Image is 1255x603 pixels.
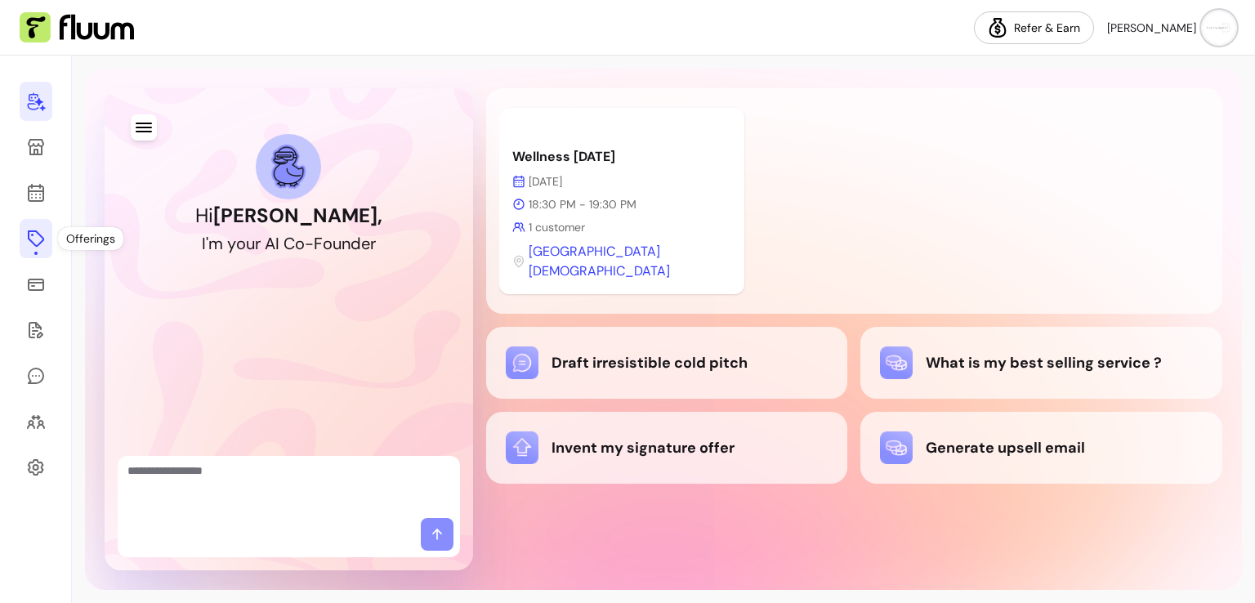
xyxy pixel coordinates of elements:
[202,232,376,255] h2: I'm your AI Co-Founder
[20,127,52,167] a: Storefront
[58,227,123,250] div: Offerings
[213,203,382,228] b: [PERSON_NAME] ,
[295,232,305,255] div: o
[323,232,333,255] div: o
[271,145,306,188] img: AI Co-Founder avatar
[880,346,913,379] img: What is my best selling service ?
[1107,20,1196,36] span: [PERSON_NAME]
[361,232,370,255] div: e
[880,431,913,464] img: Generate upsell email
[255,232,261,255] div: r
[506,431,828,464] div: Invent my signature offer
[1203,11,1235,44] img: avatar
[305,232,314,255] div: -
[506,346,828,379] div: Draft irresistible cold pitch
[512,196,731,212] p: 18:30 PM - 19:30 PM
[370,232,376,255] div: r
[20,173,52,212] a: Calendar
[880,431,1203,464] div: Generate upsell email
[206,232,208,255] div: '
[265,232,275,255] div: A
[227,232,236,255] div: y
[208,232,223,255] div: m
[284,232,295,255] div: C
[20,12,134,43] img: Fluum Logo
[236,232,246,255] div: o
[246,232,255,255] div: u
[1107,11,1235,44] button: avatar[PERSON_NAME]
[512,219,731,235] p: 1 customer
[20,265,52,304] a: Sales
[342,232,351,255] div: n
[880,346,1203,379] div: What is my best selling service ?
[195,203,382,229] h1: Hi
[20,448,52,487] a: Settings
[20,402,52,441] a: Clients
[202,232,206,255] div: I
[512,147,731,167] p: Wellness [DATE]
[314,232,323,255] div: F
[506,431,538,464] img: Invent my signature offer
[20,219,52,258] a: Offerings
[351,232,361,255] div: d
[20,356,52,395] a: My Messages
[127,462,450,511] textarea: Ask me anything...
[20,310,52,350] a: Forms
[974,11,1094,44] a: Refer & Earn
[512,173,731,190] p: [DATE]
[506,346,538,379] img: Draft irresistible cold pitch
[529,242,731,281] span: [GEOGRAPHIC_DATA][DEMOGRAPHIC_DATA]
[20,82,52,121] a: Home
[333,232,342,255] div: u
[275,232,279,255] div: I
